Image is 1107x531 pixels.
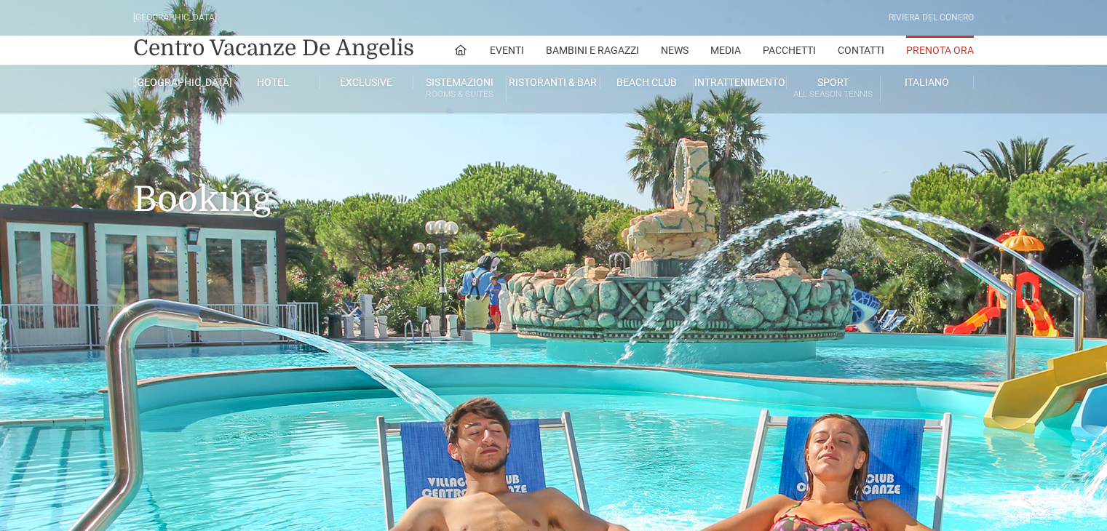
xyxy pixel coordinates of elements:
small: All Season Tennis [787,87,879,101]
a: Prenota Ora [906,36,974,65]
a: SportAll Season Tennis [787,76,880,103]
a: Exclusive [320,76,413,89]
a: Pacchetti [763,36,816,65]
div: Riviera Del Conero [889,11,974,25]
div: [GEOGRAPHIC_DATA] [133,11,217,25]
a: SistemazioniRooms & Suites [413,76,507,103]
h1: Booking [133,113,974,241]
a: Media [710,36,741,65]
a: Hotel [226,76,320,89]
small: Rooms & Suites [413,87,506,101]
a: Beach Club [600,76,694,89]
a: Ristoranti & Bar [507,76,600,89]
a: Eventi [490,36,524,65]
a: Bambini e Ragazzi [546,36,639,65]
a: Contatti [838,36,884,65]
a: News [661,36,689,65]
a: Italiano [881,76,974,89]
a: [GEOGRAPHIC_DATA] [133,76,226,89]
a: Centro Vacanze De Angelis [133,33,414,63]
span: Italiano [905,76,949,88]
a: Intrattenimento [694,76,787,89]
